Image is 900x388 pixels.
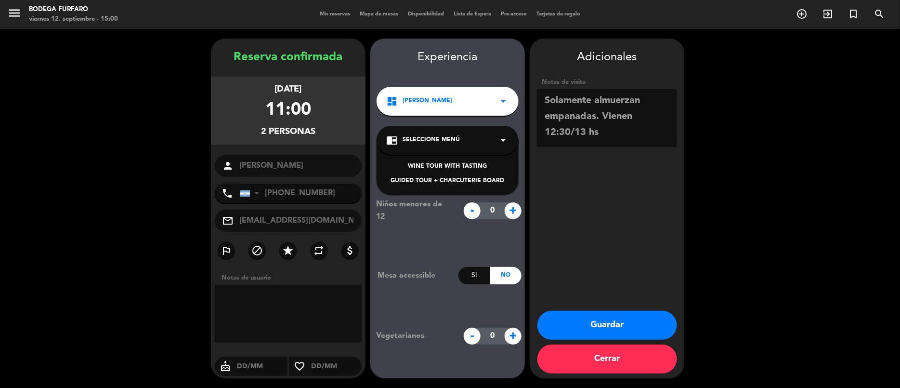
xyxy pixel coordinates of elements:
button: Cerrar [537,345,677,374]
i: star [282,245,294,256]
i: turned_in_not [848,8,860,20]
span: - [464,202,481,219]
div: Si [458,267,490,284]
div: GUIDED TOUR + CHARCUTERIE BOARD [386,176,509,186]
input: DD/MM [310,361,362,373]
i: arrow_drop_down [497,134,509,146]
div: WINE TOUR WITH TASTING [386,162,509,172]
i: exit_to_app [822,8,834,20]
div: 11:00 [265,96,311,125]
i: dashboard [386,95,398,107]
span: - [464,328,481,345]
i: chrome_reader_mode [386,134,398,146]
span: Pre-acceso [496,12,532,17]
div: Bodega Furfaro [29,5,118,14]
span: Mapa de mesas [355,12,403,17]
i: repeat [313,245,325,256]
div: Notas de usuario [217,273,365,283]
i: mail_outline [222,215,234,227]
div: Niños menores de 12 [369,198,459,223]
div: Experiencia [370,48,525,67]
span: + [505,202,522,219]
span: + [505,328,522,345]
button: menu [7,6,22,24]
div: No [490,267,522,284]
i: add_circle_outline [796,8,808,20]
div: Vegetarianos [369,330,459,342]
div: Notas de visita [537,77,677,87]
button: Guardar [537,311,677,340]
i: attach_money [344,245,356,256]
div: viernes 12. septiembre - 15:00 [29,14,118,24]
i: person [222,160,234,172]
i: favorite_border [289,361,310,372]
span: [PERSON_NAME] [403,96,452,106]
i: outlined_flag [221,245,232,256]
i: block [251,245,263,256]
i: cake [215,361,236,372]
i: search [874,8,886,20]
div: 2 personas [261,125,315,139]
div: Mesa accessible [370,269,458,282]
div: Reserva confirmada [211,48,365,67]
input: DD/MM [236,361,287,373]
i: arrow_drop_down [497,95,509,107]
div: Adicionales [537,48,677,67]
div: Argentina: +54 [240,184,262,202]
span: Lista de Espera [449,12,496,17]
span: Disponibilidad [403,12,449,17]
span: Seleccione Menú [403,135,460,145]
i: menu [7,6,22,20]
span: Mis reservas [315,12,355,17]
div: [DATE] [275,82,302,96]
span: Tarjetas de regalo [532,12,585,17]
i: phone [222,187,233,199]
